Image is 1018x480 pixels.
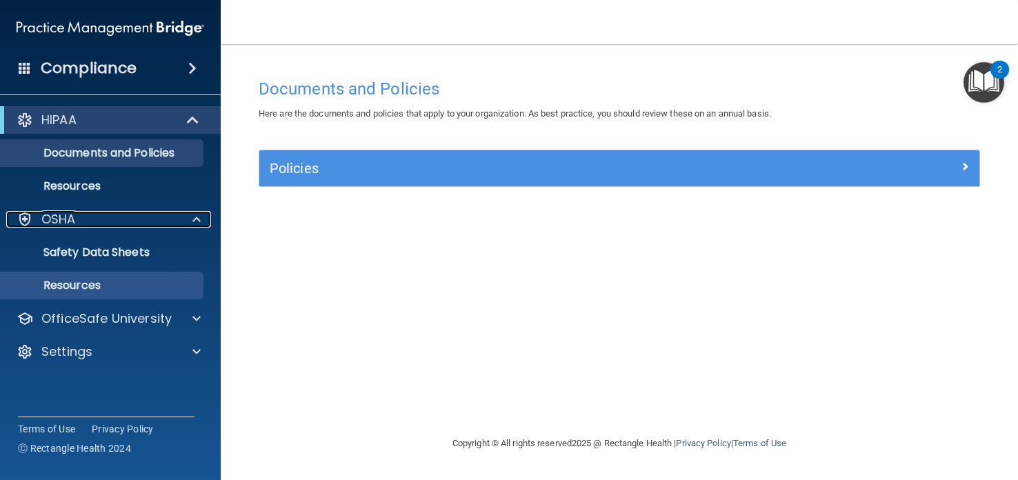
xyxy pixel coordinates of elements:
[368,421,871,466] div: Copyright © All rights reserved 2025 @ Rectangle Health | |
[41,112,77,128] p: HIPAA
[41,211,76,228] p: OSHA
[9,246,197,259] p: Safety Data Sheets
[41,59,137,78] h4: Compliance
[964,62,1004,103] button: Open Resource Center, 2 new notifications
[997,70,1002,88] div: 2
[17,14,204,42] img: PMB logo
[18,422,75,436] a: Terms of Use
[780,383,1001,437] iframe: Drift Widget Chat Controller
[259,80,980,98] h4: Documents and Policies
[18,441,131,455] span: Ⓒ Rectangle Health 2024
[17,343,201,360] a: Settings
[92,422,154,436] a: Privacy Policy
[9,279,197,292] p: Resources
[676,438,730,448] a: Privacy Policy
[17,112,200,128] a: HIPAA
[270,161,789,176] h5: Policies
[733,438,786,448] a: Terms of Use
[17,310,201,327] a: OfficeSafe University
[41,310,172,327] p: OfficeSafe University
[259,108,771,119] span: Here are the documents and policies that apply to your organization. As best practice, you should...
[17,211,201,228] a: OSHA
[270,157,969,179] a: Policies
[9,146,197,160] p: Documents and Policies
[9,179,197,193] p: Resources
[41,343,92,360] p: Settings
